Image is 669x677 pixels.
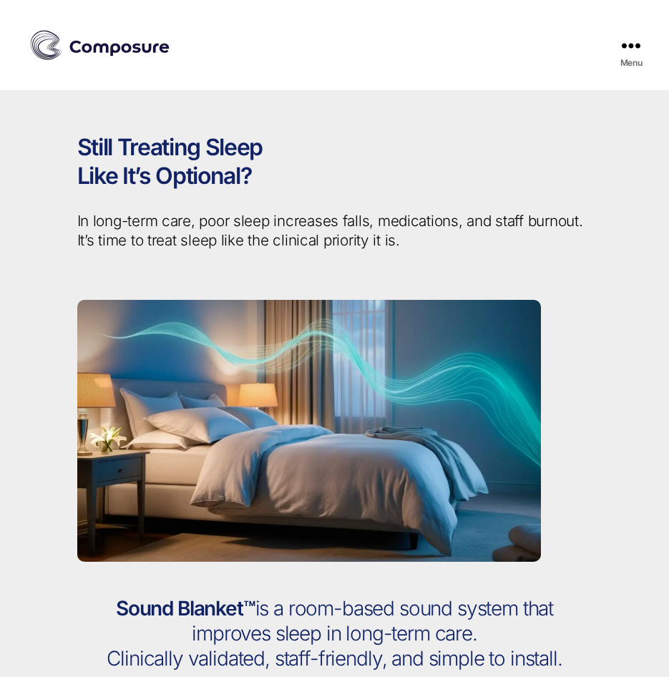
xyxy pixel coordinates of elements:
span: is a room-based sound system that improves sleep in long-term care. Clinically validated, staff-f... [107,596,562,671]
img: Composure [29,27,172,63]
h2: Sound Blanket™ [77,596,592,671]
p: In long-term care, poor sleep increases falls, medications, and staff burnout. It’s time to treat... [77,212,592,250]
span: Menu [620,57,643,68]
h1: Still Treating Sleep Like It’s Optional? [77,133,592,190]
